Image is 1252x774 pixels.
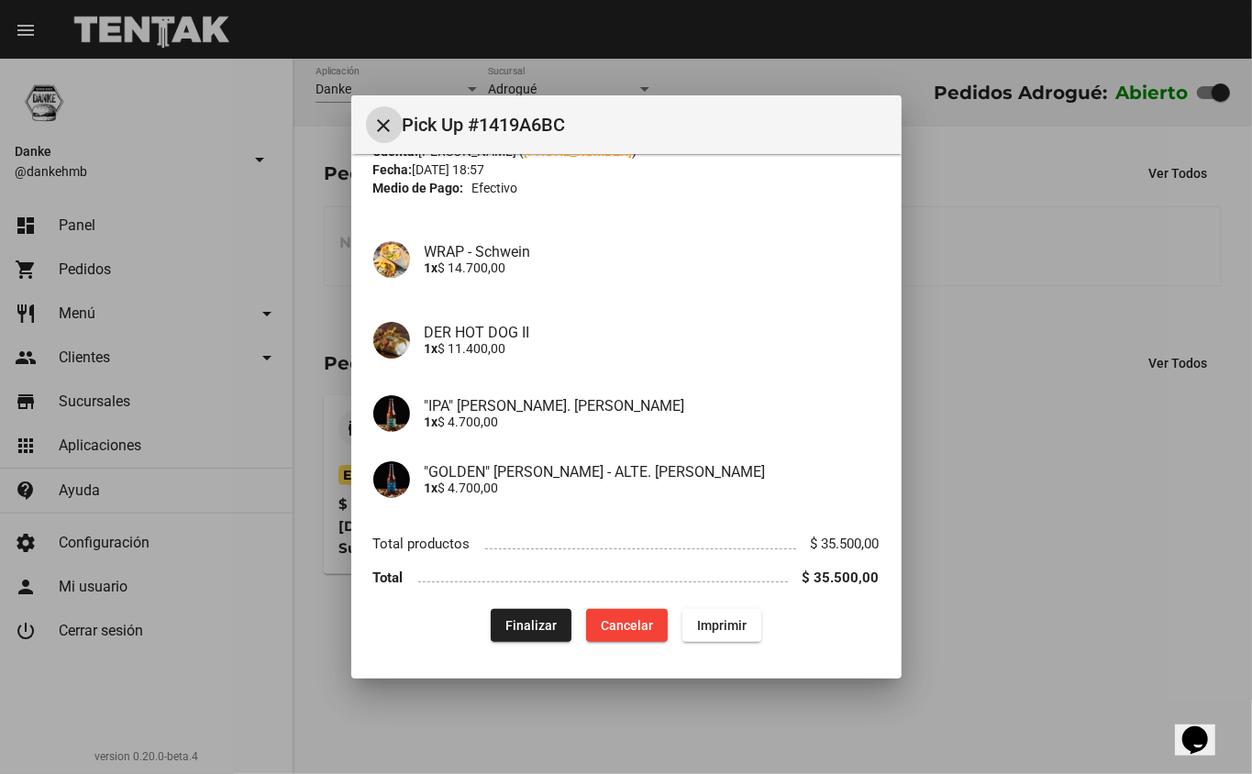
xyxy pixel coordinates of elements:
iframe: chat widget [1175,701,1234,756]
img: aef063d2-c55c-4dfb-9931-da3d90887ec4.png [373,461,410,498]
a: [PHONE_NUMBER] [525,144,633,159]
button: Finalizar [491,609,571,642]
strong: Cuenta: [373,144,419,159]
mat-icon: Cerrar [373,115,395,137]
span: Finalizar [505,618,557,633]
button: Cerrar [366,106,403,143]
span: Efectivo [471,179,517,197]
span: Cancelar [601,618,653,633]
strong: Fecha: [373,162,413,177]
button: Cancelar [586,609,668,642]
p: $ 4.700,00 [425,481,880,495]
li: Total productos $ 35.500,00 [373,527,880,561]
b: 1x [425,481,438,495]
span: Imprimir [697,618,747,633]
div: [DATE] 18:57 [373,160,880,179]
button: Imprimir [682,609,761,642]
img: c2c2282e-32b1-470f-b5df-d81af9f3fd89.png [373,322,410,359]
h4: DER HOT DOG II [425,324,880,341]
p: $ 11.400,00 [425,341,880,356]
img: fb8a347f-a804-4c5d-92cb-3767b5dc763e.png [373,395,410,432]
p: $ 14.700,00 [425,260,880,275]
strong: Medio de Pago: [373,179,464,197]
li: Total $ 35.500,00 [373,560,880,594]
h4: "GOLDEN" [PERSON_NAME] - ALTE. [PERSON_NAME] [425,463,880,481]
b: 1x [425,341,438,356]
b: 1x [425,415,438,429]
b: 1x [425,260,438,275]
h4: "IPA" [PERSON_NAME]. [PERSON_NAME] [425,397,880,415]
h4: WRAP - Schwein [425,243,880,260]
p: $ 4.700,00 [425,415,880,429]
img: 5308311e-6b54-4505-91eb-fc6b1a7bef64.png [373,241,410,278]
span: Pick Up #1419A6BC [403,110,887,139]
